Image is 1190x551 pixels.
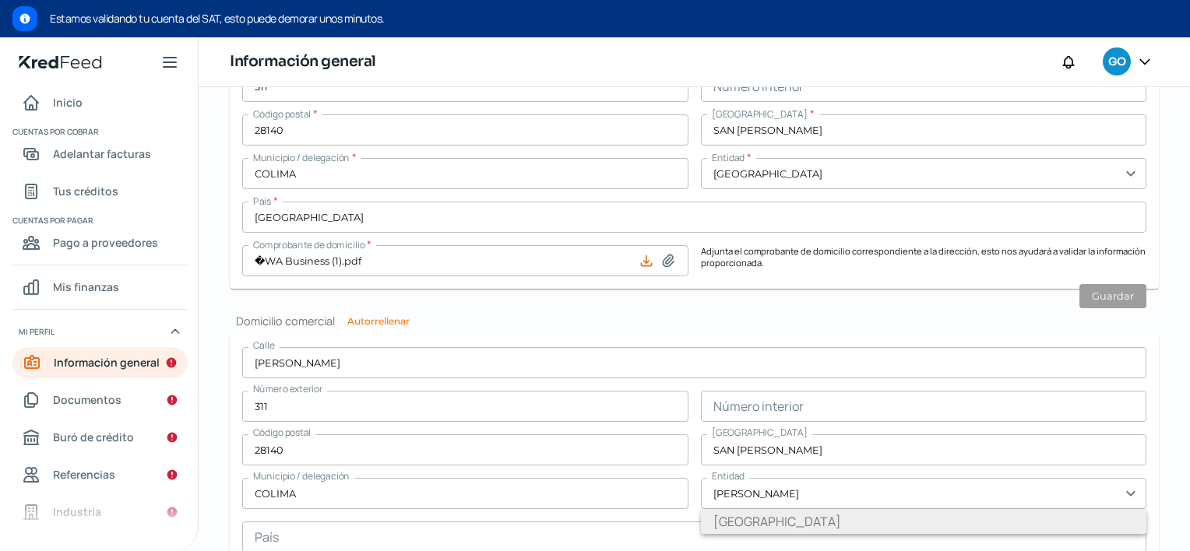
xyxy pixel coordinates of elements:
a: Tus créditos [12,176,188,207]
span: Documentos [53,390,121,409]
a: Referencias [12,459,188,490]
a: Pago a proveedores [12,227,188,258]
span: [GEOGRAPHIC_DATA] [712,426,808,439]
span: Mi perfil [19,325,55,339]
a: Documentos [12,384,188,416]
span: Tus créditos [53,181,118,201]
span: Cuentas por pagar [12,213,185,227]
span: Estamos validando tu cuenta del SAT, esto puede demorar unos minutos. [50,9,1178,28]
p: Adjunta el comprobante de domicilio correspondiente a la dirección, esto nos ayudará a validar la... [701,245,1147,276]
span: Referencias [53,465,115,484]
span: GO [1108,53,1125,72]
span: Adelantar facturas [53,144,151,163]
span: Código postal [253,107,311,121]
h1: Información general [230,51,376,73]
span: Buró de crédito [53,427,134,447]
span: Entidad [712,469,745,483]
span: Pago a proveedores [53,233,158,252]
span: Inicio [53,93,83,112]
span: Código postal [253,426,311,439]
span: Información general [54,353,160,372]
h2: Domicilio comercial [230,314,1159,328]
span: Comprobante de domicilio [253,238,364,251]
span: Número exterior [253,382,322,395]
span: Entidad [712,151,745,164]
a: Mis finanzas [12,272,188,303]
span: Industria [53,502,101,521]
span: Calle [253,339,275,352]
button: Guardar [1079,284,1146,308]
span: País [253,195,271,208]
a: Adelantar facturas [12,139,188,170]
span: Mis finanzas [53,277,119,297]
li: [GEOGRAPHIC_DATA] [701,509,1147,534]
a: Información general [12,347,188,378]
a: Buró de crédito [12,422,188,453]
span: Municipio / delegación [253,151,350,164]
span: Cuentas por cobrar [12,125,185,139]
a: Inicio [12,87,188,118]
button: Autorrellenar [347,317,410,326]
span: [GEOGRAPHIC_DATA] [712,107,808,121]
a: Industria [12,497,188,528]
span: Municipio / delegación [253,469,350,483]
